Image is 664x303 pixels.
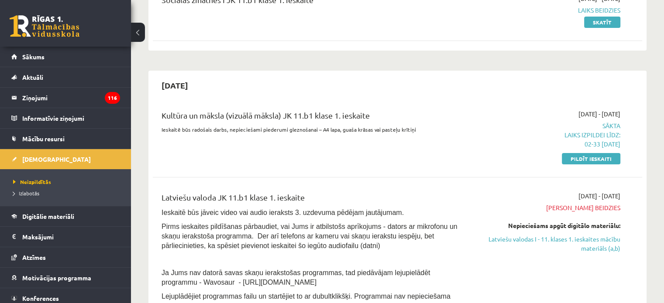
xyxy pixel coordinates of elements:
[11,67,120,87] a: Aktuāli
[476,203,620,212] span: [PERSON_NAME] beidzies
[162,209,404,216] span: Ieskaitē būs jāveic video vai audio ieraksts 3. uzdevuma pēdējam jautājumam.
[562,153,620,164] a: Pildīt ieskaiti
[22,88,120,108] legend: Ziņojumi
[13,189,122,197] a: Izlabotās
[476,121,620,149] span: Sākta
[22,253,46,261] span: Atzīmes
[476,221,620,230] div: Nepieciešams apgūt digitālo materiālu:
[578,109,620,119] span: [DATE] - [DATE]
[476,130,620,149] p: Laiks izpildei līdz: 02-33 [DATE]
[11,149,120,169] a: [DEMOGRAPHIC_DATA]
[11,88,120,108] a: Ziņojumi116
[11,47,120,67] a: Sākums
[22,227,120,247] legend: Maksājumi
[105,92,120,104] i: 116
[11,206,120,226] a: Digitālie materiāli
[13,190,39,197] span: Izlabotās
[11,268,120,288] a: Motivācijas programma
[578,191,620,201] span: [DATE] - [DATE]
[22,274,91,282] span: Motivācijas programma
[162,109,463,126] div: Kultūra un māksla (vizuālā māksla) JK 11.b1 klase 1. ieskaite
[162,126,463,133] p: Ieskaitē būs radošais darbs, nepieciešami piederumi gleznošanai – A4 lapa, guaša krāsas vai paste...
[22,53,45,61] span: Sākums
[162,269,430,286] span: Ja Jums nav datorā savas skaņu ierakstošas programmas, tad piedāvājam lejupielādēt programmu - Wa...
[476,6,620,15] span: Laiks beidzies
[10,15,79,37] a: Rīgas 1. Tālmācības vidusskola
[584,17,620,28] a: Skatīt
[162,223,458,249] span: Pirms ieskaites pildīšanas pārbaudiet, vai Jums ir atbilstošs aprīkojums - dators ar mikrofonu un...
[11,227,120,247] a: Maksājumi
[153,75,197,95] h2: [DATE]
[22,212,74,220] span: Digitālie materiāli
[22,294,59,302] span: Konferences
[22,135,65,143] span: Mācību resursi
[11,247,120,267] a: Atzīmes
[22,73,43,81] span: Aktuāli
[11,108,120,128] a: Informatīvie ziņojumi
[13,178,122,186] a: Neizpildītās
[11,129,120,149] a: Mācību resursi
[13,178,51,185] span: Neizpildītās
[22,108,120,128] legend: Informatīvie ziņojumi
[162,191,463,208] div: Latviešu valoda JK 11.b1 klase 1. ieskaite
[22,155,91,163] span: [DEMOGRAPHIC_DATA]
[476,235,620,253] a: Latviešu valodas I - 11. klases 1. ieskaites mācību materiāls (a,b)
